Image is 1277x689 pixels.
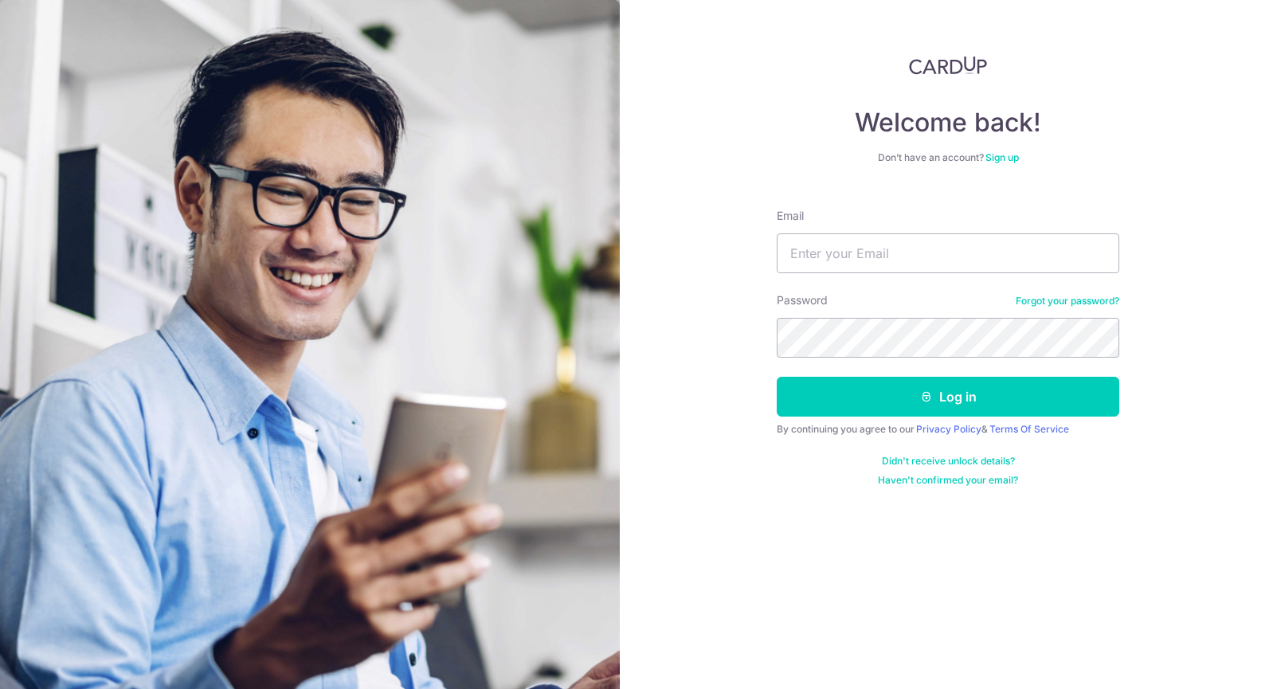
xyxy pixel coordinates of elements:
[989,423,1069,435] a: Terms Of Service
[777,292,828,308] label: Password
[777,107,1119,139] h4: Welcome back!
[882,455,1015,468] a: Didn't receive unlock details?
[777,233,1119,273] input: Enter your Email
[777,208,804,224] label: Email
[878,474,1018,487] a: Haven't confirmed your email?
[916,423,981,435] a: Privacy Policy
[777,423,1119,436] div: By continuing you agree to our &
[909,56,987,75] img: CardUp Logo
[777,377,1119,417] button: Log in
[777,151,1119,164] div: Don’t have an account?
[1016,295,1119,307] a: Forgot your password?
[985,151,1019,163] a: Sign up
